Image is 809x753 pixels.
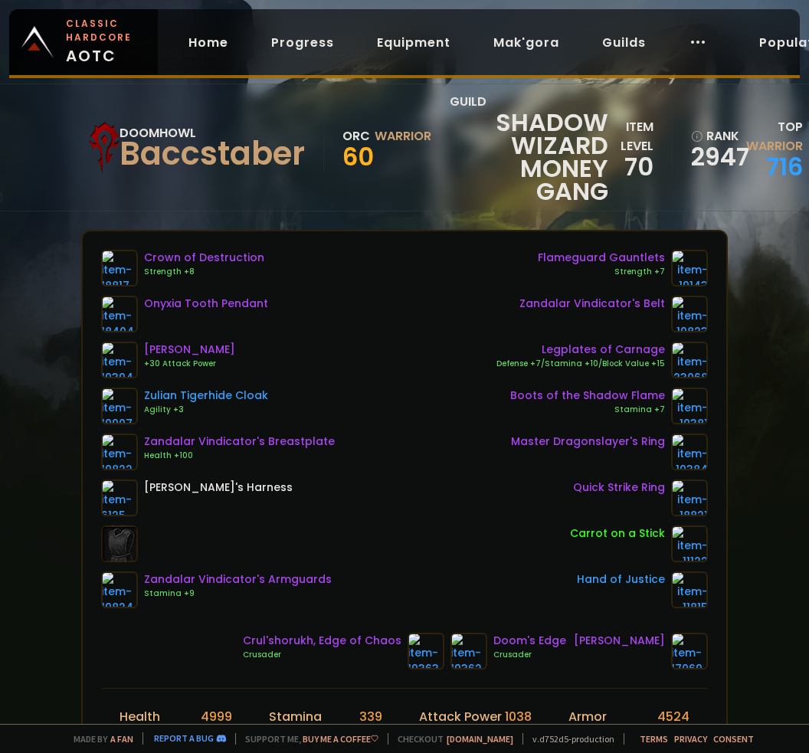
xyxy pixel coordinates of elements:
[101,342,138,378] img: item-19394
[259,27,346,58] a: Progress
[608,117,653,156] div: item level
[577,571,665,588] div: Hand of Justice
[538,250,665,266] div: Flameguard Gauntlets
[481,27,572,58] a: Mak'gora
[375,126,431,146] div: Warrior
[691,146,732,169] a: 2947
[144,342,235,358] div: [PERSON_NAME]
[713,733,754,745] a: Consent
[176,27,241,58] a: Home
[388,733,513,745] span: Checkout
[671,571,708,608] img: item-11815
[419,707,502,726] div: Attack Power
[510,404,665,416] div: Stamina +7
[101,250,138,286] img: item-18817
[154,732,214,744] a: Report a bug
[570,525,665,542] div: Carrot on a Stick
[674,733,707,745] a: Privacy
[120,123,305,142] div: Doomhowl
[243,649,401,661] div: Crusader
[746,137,803,155] span: Warrior
[101,571,138,608] img: item-19824
[519,296,665,312] div: Zandalar Vindicator's Belt
[144,250,264,266] div: Crown of Destruction
[101,388,138,424] img: item-19907
[144,434,335,450] div: Zandalar Vindicator's Breastplate
[671,250,708,286] img: item-19143
[144,296,268,312] div: Onyxia Tooth Pendant
[144,404,268,416] div: Agility +3
[671,342,708,378] img: item-23068
[493,633,566,649] div: Doom's Edge
[66,17,136,67] span: AOTC
[510,388,665,404] div: Boots of the Shadow Flame
[447,733,513,745] a: [DOMAIN_NAME]
[538,266,665,278] div: Strength +7
[303,733,378,745] a: Buy me a coffee
[144,571,332,588] div: Zandalar Vindicator's Armguards
[511,434,665,450] div: Master Dragonslayer's Ring
[120,142,305,165] div: Baccstaber
[671,525,708,562] img: item-11122
[269,707,322,726] div: Stamina
[243,633,401,649] div: Crul'shorukh, Edge of Chaos
[359,707,382,726] div: 339
[365,27,463,58] a: Equipment
[671,480,708,516] img: item-18821
[450,633,487,670] img: item-19362
[657,707,689,726] div: 4524
[101,480,138,516] img: item-6125
[671,434,708,470] img: item-19384
[608,156,653,178] div: 70
[101,296,138,332] img: item-18404
[342,139,374,174] span: 60
[671,296,708,332] img: item-19823
[568,707,607,726] div: Armor
[742,117,802,156] div: Top
[505,707,532,726] div: 1038
[640,733,668,745] a: Terms
[496,342,665,358] div: Legplates of Carnage
[120,707,160,726] div: Health
[101,434,138,470] img: item-19822
[573,480,665,496] div: Quick Strike Ring
[201,707,232,726] div: 4999
[9,9,158,75] a: Classic HardcoreAOTC
[766,149,803,184] a: 716
[144,388,268,404] div: Zulian Tigerhide Cloak
[144,450,335,462] div: Health +100
[64,733,133,745] span: Made by
[496,358,665,370] div: Defense +7/Stamina +10/Block Value +15
[144,480,293,496] div: [PERSON_NAME]'s Harness
[671,388,708,424] img: item-19381
[671,633,708,670] img: item-17069
[590,27,658,58] a: Guilds
[144,588,332,600] div: Stamina +9
[493,649,566,661] div: Crusader
[691,126,732,146] div: rank
[574,633,665,649] div: [PERSON_NAME]
[522,733,614,745] span: v. d752d5 - production
[144,358,235,370] div: +30 Attack Power
[342,126,370,146] div: Orc
[408,633,444,670] img: item-19363
[144,266,264,278] div: Strength +8
[66,17,136,44] small: Classic Hardcore
[450,111,608,203] span: Shadow Wizard Money Gang
[110,733,133,745] a: a fan
[450,92,608,203] div: guild
[235,733,378,745] span: Support me,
